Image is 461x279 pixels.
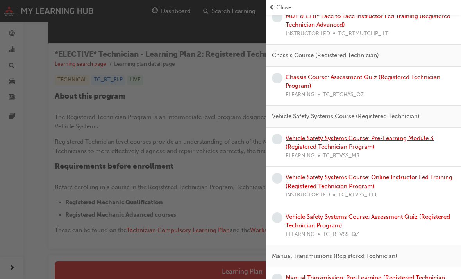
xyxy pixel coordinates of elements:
span: ELEARNING [286,230,314,239]
span: learningRecordVerb_NONE-icon [272,173,282,184]
span: learningRecordVerb_NONE-icon [272,212,282,223]
span: TC_RTVSS_M3 [323,151,359,160]
span: TC_RTCHAS_QZ [323,90,364,99]
a: Vehicle Safety Systems Course: Online Instructor Led Training (Registered Technician Program) [286,174,452,190]
span: prev-icon [269,3,275,12]
a: Vehicle Safety Systems Course: Pre-Learning Module 3 (Registered Technician Program) [286,135,434,151]
a: Chassis Course: Assessment Quiz (Registered Technician Program) [286,74,440,90]
span: Manual Transmissions (Registered Technician) [272,252,397,261]
span: INSTRUCTOR LED [286,29,330,38]
a: Vehicle Safety Systems Course: Assessment Quiz (Registered Technician Program) [286,213,450,229]
span: TC_RTMUTCLIP_ILT [338,29,388,38]
span: ELEARNING [286,151,314,160]
span: Chassis Course (Registered Technician) [272,51,379,60]
span: learningRecordVerb_NONE-icon [272,12,282,22]
span: TC_RTVSS_QZ [323,230,359,239]
span: TC_RTVSS_ILT1 [338,191,377,200]
button: prev-iconClose [269,3,458,12]
span: Close [276,3,291,12]
span: learningRecordVerb_NONE-icon [272,134,282,144]
span: INSTRUCTOR LED [286,191,330,200]
span: learningRecordVerb_NONE-icon [272,73,282,83]
span: Vehicle Safety Systems Course (Registered Technician) [272,112,420,121]
span: ELEARNING [286,90,314,99]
